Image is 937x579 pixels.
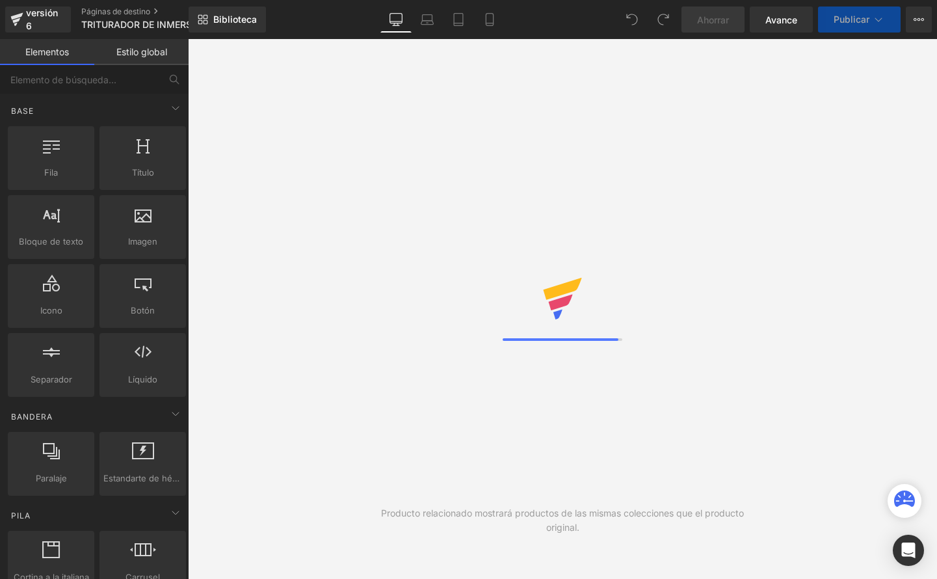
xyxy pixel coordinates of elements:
[131,305,155,316] font: Botón
[116,46,167,57] font: Estilo global
[474,7,505,33] a: Móvil
[893,535,924,566] div: Open Intercom Messenger
[818,7,901,33] button: Publicar
[11,511,31,520] font: Pila
[128,374,157,384] font: Líquido
[412,7,443,33] a: Computadora portátil
[26,7,58,31] font: versión 6
[381,507,744,533] font: Producto relacionado mostrará productos de las mismas colecciones que el producto original.
[40,305,62,316] font: Icono
[103,473,186,483] font: Estandarte de héroe
[25,46,69,57] font: Elementos
[619,7,645,33] button: Deshacer
[44,167,58,178] font: Fila
[81,19,239,30] font: TRITURADOR DE INMERSIÓN 4 EN 1
[5,7,71,33] a: versión 6
[132,167,154,178] font: Título
[189,7,266,33] a: Nueva Biblioteca
[650,7,676,33] button: Rehacer
[213,14,257,25] font: Biblioteca
[750,7,813,33] a: Avance
[128,236,157,247] font: Imagen
[11,106,34,116] font: Base
[11,412,53,422] font: Bandera
[697,14,729,25] font: Ahorrar
[36,473,67,483] font: Paralaje
[380,7,412,33] a: De oficina
[765,14,797,25] font: Avance
[443,7,474,33] a: Tableta
[19,236,83,247] font: Bloque de texto
[31,374,72,384] font: Separador
[834,14,869,25] font: Publicar
[906,7,932,33] button: Más
[81,7,150,16] font: Páginas de destino
[81,7,231,17] a: Páginas de destino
